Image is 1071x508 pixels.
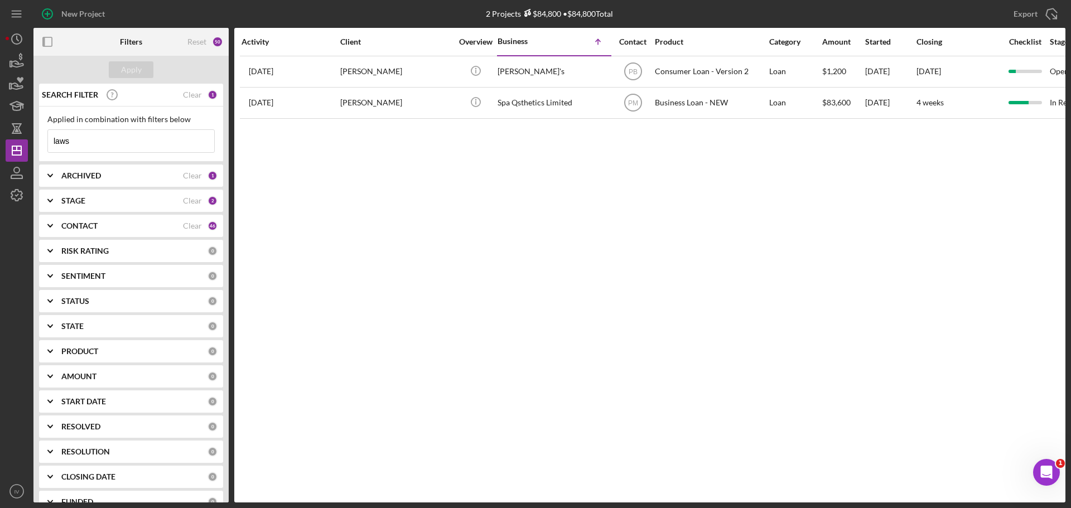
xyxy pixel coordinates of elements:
[208,346,218,356] div: 0
[865,37,915,46] div: Started
[208,472,218,482] div: 0
[208,422,218,432] div: 0
[61,372,97,381] b: AMOUNT
[183,196,202,205] div: Clear
[612,37,654,46] div: Contact
[455,37,496,46] div: Overview
[208,296,218,306] div: 0
[521,9,561,18] div: $84,800
[822,88,864,118] div: $83,600
[628,68,637,76] text: PB
[208,246,218,256] div: 0
[822,37,864,46] div: Amount
[242,37,339,46] div: Activity
[208,196,218,206] div: 2
[61,246,109,255] b: RISK RATING
[33,3,116,25] button: New Project
[916,66,941,76] time: [DATE]
[208,447,218,457] div: 0
[187,37,206,46] div: Reset
[769,88,821,118] div: Loan
[655,88,766,118] div: Business Loan - NEW
[340,88,452,118] div: [PERSON_NAME]
[61,422,100,431] b: RESOLVED
[486,9,613,18] div: 2 Projects • $84,800 Total
[121,61,142,78] div: Apply
[61,196,85,205] b: STAGE
[61,497,93,506] b: FUNDED
[655,37,766,46] div: Product
[628,99,638,107] text: PM
[61,472,115,481] b: CLOSING DATE
[47,115,215,124] div: Applied in combination with filters below
[822,66,846,76] span: $1,200
[208,271,218,281] div: 0
[120,37,142,46] b: Filters
[208,90,218,100] div: 1
[183,221,202,230] div: Clear
[769,57,821,86] div: Loan
[865,88,915,118] div: [DATE]
[208,171,218,181] div: 1
[183,90,202,99] div: Clear
[1056,459,1065,468] span: 1
[340,37,452,46] div: Client
[61,347,98,356] b: PRODUCT
[208,371,218,381] div: 0
[61,171,101,180] b: ARCHIVED
[6,480,28,502] button: IV
[212,36,223,47] div: 50
[249,98,273,107] time: 2025-09-24 15:40
[61,272,105,280] b: SENTIMENT
[14,488,20,495] text: IV
[498,88,609,118] div: Spa Qsthetics Limited
[183,171,202,180] div: Clear
[61,221,98,230] b: CONTACT
[42,90,98,99] b: SEARCH FILTER
[208,497,218,507] div: 0
[498,37,553,46] div: Business
[498,57,609,86] div: [PERSON_NAME]'s
[109,61,153,78] button: Apply
[865,57,915,86] div: [DATE]
[249,67,273,76] time: 2024-04-02 23:24
[1002,3,1065,25] button: Export
[61,297,89,306] b: STATUS
[61,322,84,331] b: STATE
[208,221,218,231] div: 46
[340,57,452,86] div: [PERSON_NAME]
[208,321,218,331] div: 0
[916,98,944,107] time: 4 weeks
[61,397,106,406] b: START DATE
[1014,3,1038,25] div: Export
[208,396,218,407] div: 0
[769,37,821,46] div: Category
[1001,37,1049,46] div: Checklist
[655,57,766,86] div: Consumer Loan - Version 2
[61,3,105,25] div: New Project
[1033,459,1060,486] iframe: Intercom live chat
[916,37,1000,46] div: Closing
[61,447,110,456] b: RESOLUTION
